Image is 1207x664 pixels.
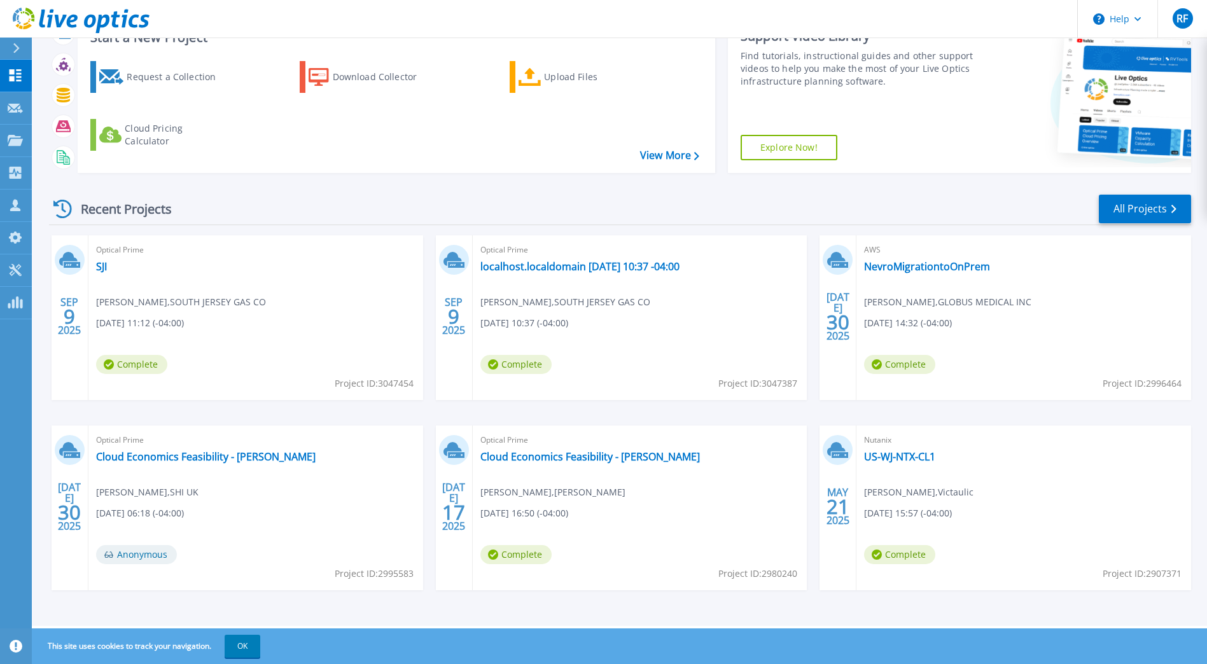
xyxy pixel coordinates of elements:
[225,635,260,658] button: OK
[864,295,1031,309] span: [PERSON_NAME] , GLOBUS MEDICAL INC
[864,243,1183,257] span: AWS
[90,31,699,45] h3: Start a New Project
[826,293,850,340] div: [DATE] 2025
[35,635,260,658] span: This site uses cookies to track your navigation.
[96,355,167,374] span: Complete
[90,61,232,93] a: Request a Collection
[125,122,227,148] div: Cloud Pricing Calculator
[544,64,646,90] div: Upload Files
[864,355,935,374] span: Complete
[826,483,850,530] div: MAY 2025
[480,506,568,520] span: [DATE] 16:50 (-04:00)
[741,135,837,160] a: Explore Now!
[96,243,415,257] span: Optical Prime
[300,61,442,93] a: Download Collector
[1176,13,1188,24] span: RF
[442,507,465,518] span: 17
[49,193,189,225] div: Recent Projects
[64,311,75,322] span: 9
[827,501,849,512] span: 21
[510,61,652,93] a: Upload Files
[864,433,1183,447] span: Nutanix
[58,507,81,518] span: 30
[90,119,232,151] a: Cloud Pricing Calculator
[480,355,552,374] span: Complete
[1103,377,1182,391] span: Project ID: 2996464
[448,311,459,322] span: 9
[96,433,415,447] span: Optical Prime
[827,317,849,328] span: 30
[96,485,199,499] span: [PERSON_NAME] , SHI UK
[718,377,797,391] span: Project ID: 3047387
[480,260,680,273] a: localhost.localdomain [DATE] 10:37 -04:00
[480,485,625,499] span: [PERSON_NAME] , [PERSON_NAME]
[480,433,800,447] span: Optical Prime
[335,567,414,581] span: Project ID: 2995583
[640,149,699,162] a: View More
[718,567,797,581] span: Project ID: 2980240
[864,506,952,520] span: [DATE] 15:57 (-04:00)
[442,483,466,530] div: [DATE] 2025
[96,450,316,463] a: Cloud Economics Feasibility - [PERSON_NAME]
[442,293,466,340] div: SEP 2025
[864,485,973,499] span: [PERSON_NAME] , Victaulic
[864,316,952,330] span: [DATE] 14:32 (-04:00)
[864,545,935,564] span: Complete
[1103,567,1182,581] span: Project ID: 2907371
[127,64,228,90] div: Request a Collection
[96,260,107,273] a: SJI
[480,316,568,330] span: [DATE] 10:37 (-04:00)
[480,243,800,257] span: Optical Prime
[96,316,184,330] span: [DATE] 11:12 (-04:00)
[57,293,81,340] div: SEP 2025
[96,545,177,564] span: Anonymous
[335,377,414,391] span: Project ID: 3047454
[1099,195,1191,223] a: All Projects
[96,295,266,309] span: [PERSON_NAME] , SOUTH JERSEY GAS CO
[480,545,552,564] span: Complete
[333,64,435,90] div: Download Collector
[480,295,650,309] span: [PERSON_NAME] , SOUTH JERSEY GAS CO
[96,506,184,520] span: [DATE] 06:18 (-04:00)
[741,50,977,88] div: Find tutorials, instructional guides and other support videos to help you make the most of your L...
[57,483,81,530] div: [DATE] 2025
[864,260,990,273] a: NevroMigrationtoOnPrem
[864,450,935,463] a: US-WJ-NTX-CL1
[480,450,700,463] a: Cloud Economics Feasibility - [PERSON_NAME]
